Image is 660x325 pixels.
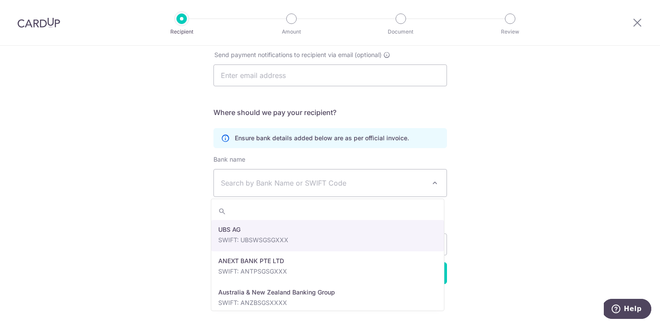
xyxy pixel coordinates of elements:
p: SWIFT: ANZBSGSXXXX [218,298,437,307]
label: Bank name [213,155,245,164]
span: Send payment notifications to recipient via email (optional) [214,51,382,59]
p: Recipient [149,27,214,36]
p: UBS AG [218,225,437,234]
span: Help [20,6,38,14]
p: Australia & New Zealand Banking Group [218,288,437,297]
input: Enter email address [213,64,447,86]
iframe: Opens a widget where you can find more information [604,299,651,321]
p: SWIFT: ANTPSGSGXXX [218,267,437,276]
h5: Where should we pay your recipient? [213,107,447,118]
p: Review [478,27,542,36]
img: CardUp [17,17,60,28]
span: Search by Bank Name or SWIFT Code [221,178,426,188]
p: Amount [259,27,324,36]
p: Ensure bank details added below are as per official invoice. [235,134,409,142]
p: ANEXT BANK PTE LTD [218,257,437,265]
p: Document [369,27,433,36]
p: SWIFT: UBSWSGSGXXX [218,236,437,244]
